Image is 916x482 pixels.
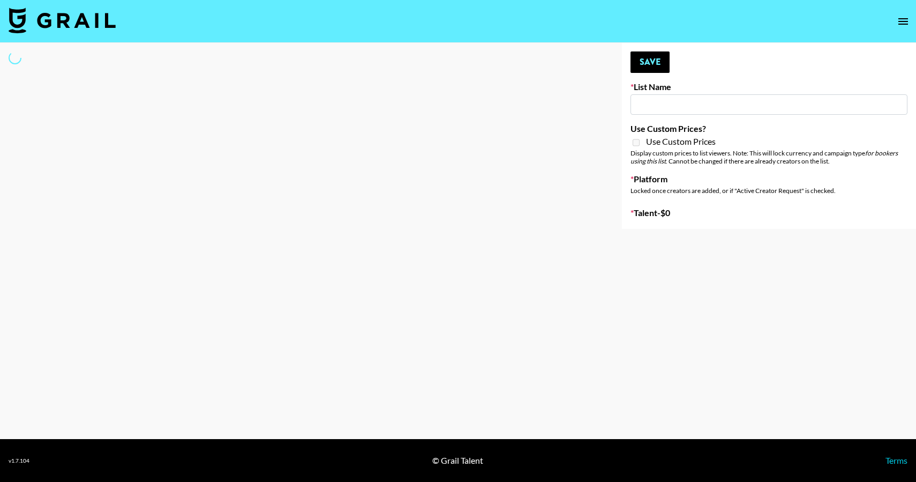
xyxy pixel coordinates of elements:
[630,51,670,73] button: Save
[630,174,907,184] label: Platform
[630,187,907,195] div: Locked once creators are added, or if "Active Creator Request" is checked.
[432,455,483,466] div: © Grail Talent
[630,207,907,218] label: Talent - $ 0
[9,8,116,33] img: Grail Talent
[885,455,907,465] a: Terms
[9,457,29,464] div: v 1.7.104
[630,149,898,165] em: for bookers using this list
[892,11,914,32] button: open drawer
[630,123,907,134] label: Use Custom Prices?
[630,81,907,92] label: List Name
[630,149,907,165] div: Display custom prices to list viewers. Note: This will lock currency and campaign type . Cannot b...
[646,136,716,147] span: Use Custom Prices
